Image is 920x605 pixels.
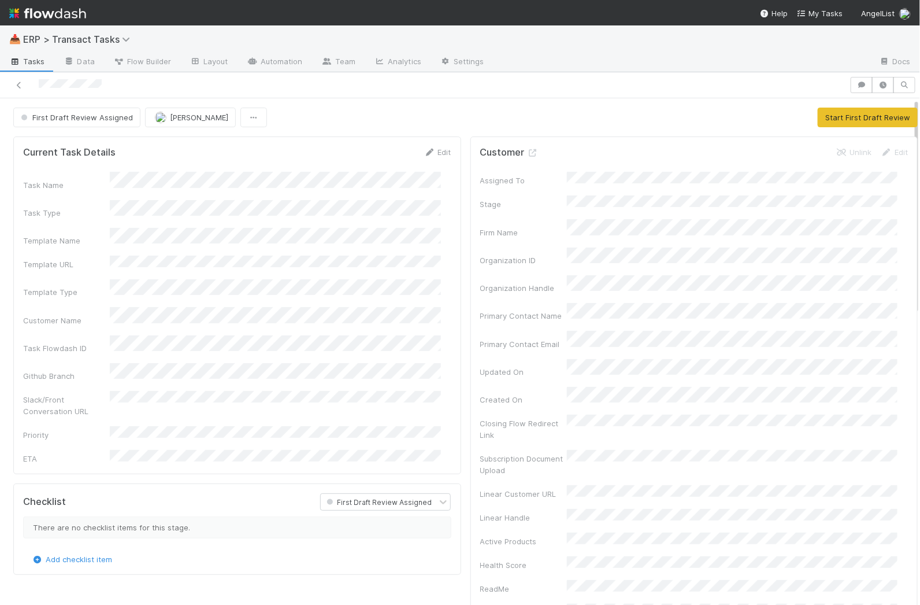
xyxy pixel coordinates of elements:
[424,147,451,157] a: Edit
[899,8,911,20] img: avatar_ec9c1780-91d7-48bb-898e-5f40cebd5ff8.png
[145,108,236,127] button: [PERSON_NAME]
[23,342,110,354] div: Task Flowdash ID
[760,8,788,19] div: Help
[312,53,365,72] a: Team
[23,394,110,417] div: Slack/Front Conversation URL
[238,53,312,72] a: Automation
[23,315,110,326] div: Customer Name
[480,366,567,378] div: Updated On
[861,9,895,18] span: AngelList
[113,56,171,67] span: Flow Builder
[797,8,843,19] a: My Tasks
[23,34,136,45] span: ERP > Transact Tasks
[23,370,110,382] div: Github Branch
[870,53,920,72] a: Docs
[23,179,110,191] div: Task Name
[23,453,110,464] div: ETA
[480,453,567,476] div: Subscription Document Upload
[480,488,567,500] div: Linear Customer URL
[54,53,104,72] a: Data
[480,418,567,441] div: Closing Flow Redirect Link
[23,235,110,246] div: Template Name
[9,34,21,44] span: 📥
[480,536,567,547] div: Active Products
[9,56,45,67] span: Tasks
[480,254,567,266] div: Organization ID
[480,583,567,595] div: ReadMe
[32,555,112,564] a: Add checklist item
[324,498,432,507] span: First Draft Review Assigned
[881,147,908,157] a: Edit
[480,338,567,350] div: Primary Contact Email
[104,53,180,72] a: Flow Builder
[836,147,871,157] a: Unlink
[480,227,567,238] div: Firm Name
[170,113,228,122] span: [PERSON_NAME]
[180,53,238,72] a: Layout
[480,147,539,158] h5: Customer
[480,198,567,210] div: Stage
[480,310,567,322] div: Primary Contact Name
[480,175,567,186] div: Assigned To
[818,108,918,127] button: Start First Draft Review
[18,113,133,122] span: First Draft Review Assigned
[365,53,431,72] a: Analytics
[13,108,140,127] button: First Draft Review Assigned
[23,207,110,219] div: Task Type
[480,282,567,294] div: Organization Handle
[23,496,66,508] h5: Checklist
[23,517,451,538] div: There are no checklist items for this stage.
[480,559,567,571] div: Health Score
[431,53,494,72] a: Settings
[480,394,567,405] div: Created On
[23,147,116,158] h5: Current Task Details
[23,259,110,270] div: Template URL
[23,286,110,298] div: Template Type
[480,512,567,523] div: Linear Handle
[155,112,166,123] img: avatar_ec9c1780-91d7-48bb-898e-5f40cebd5ff8.png
[23,429,110,441] div: Priority
[9,3,86,23] img: logo-inverted-e16ddd16eac7371096b0.svg
[797,9,843,18] span: My Tasks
